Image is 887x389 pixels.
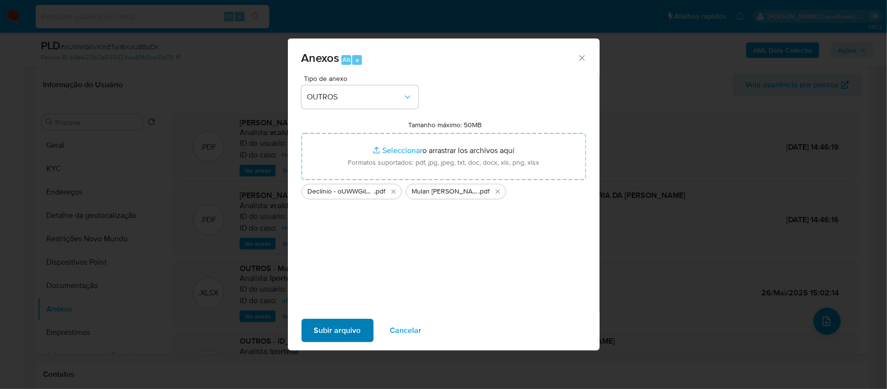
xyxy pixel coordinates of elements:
button: Eliminar Declínio - oUWWGiIVX1hETw16XoU8BdDK - CPF 50537115854 - MARIA VITORIA DA SILVA SANTOS.pdf [388,186,399,197]
span: Tipo de anexo [304,75,421,82]
span: Subir arquivo [314,320,361,341]
button: OUTROS [302,85,418,109]
span: .pdf [375,187,386,196]
span: Declínio - oUWWGiIVX1hETw16XoU8BdDK - CPF 50537115854 - [PERSON_NAME] VITORIA DA [PERSON_NAME] [308,187,375,196]
span: OUTROS [307,92,403,102]
button: Cerrar [577,53,586,62]
span: Anexos [302,49,340,66]
span: a [356,55,359,64]
span: Alt [342,55,350,64]
span: Cancelar [390,320,422,341]
button: Eliminar Mulan Maria Vitoria da Silva Santos 2034082560_2025_09_26_11_30_09 - Resumen TX.pdf [492,186,504,197]
span: Mulan [PERSON_NAME] Vitoria da [PERSON_NAME] 2034082560_2025_09_26_11_30_09 - Resumen [GEOGRAPHIC... [412,187,479,196]
button: Cancelar [377,319,434,342]
ul: Archivos seleccionados [302,180,586,199]
button: Subir arquivo [302,319,374,342]
label: Tamanho máximo: 50MB [408,120,482,129]
span: .pdf [479,187,490,196]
